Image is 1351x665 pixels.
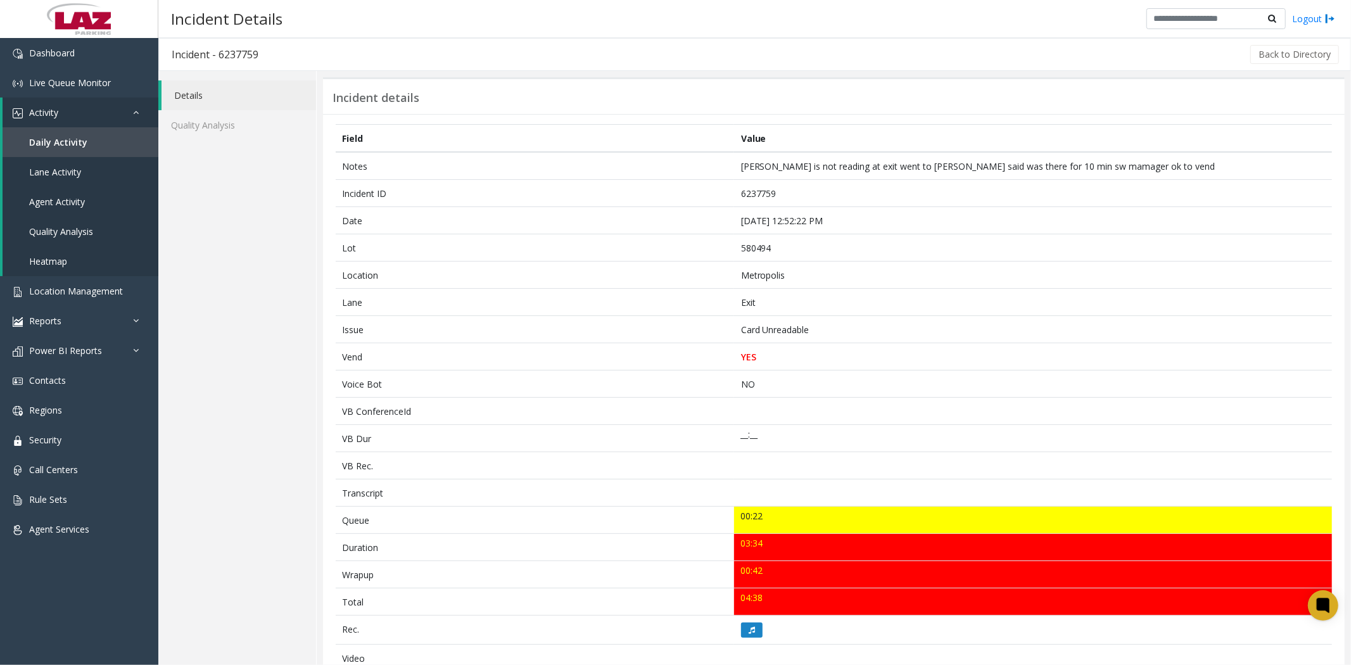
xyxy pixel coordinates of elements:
[29,464,78,476] span: Call Centers
[29,255,67,267] span: Heatmap
[734,262,1332,289] td: Metropolis
[734,289,1332,316] td: Exit
[336,316,734,343] td: Issue
[1292,12,1335,25] a: Logout
[29,493,67,505] span: Rule Sets
[29,434,61,446] span: Security
[734,180,1332,207] td: 6237759
[3,217,158,246] a: Quality Analysis
[333,91,419,105] h3: Incident details
[162,80,316,110] a: Details
[165,3,289,34] h3: Incident Details
[336,425,734,452] td: VB Dur
[13,525,23,535] img: 'icon'
[158,110,316,140] a: Quality Analysis
[1250,45,1339,64] button: Back to Directory
[734,152,1332,180] td: [PERSON_NAME] is not reading at exit went to [PERSON_NAME] said was there for 10 min sw mamager o...
[336,207,734,234] td: Date
[336,370,734,398] td: Voice Bot
[336,234,734,262] td: Lot
[336,616,734,645] td: Rec.
[336,262,734,289] td: Location
[29,196,85,208] span: Agent Activity
[336,343,734,370] td: Vend
[336,125,734,153] th: Field
[29,523,89,535] span: Agent Services
[29,166,81,178] span: Lane Activity
[13,287,23,297] img: 'icon'
[29,374,66,386] span: Contacts
[3,127,158,157] a: Daily Activity
[336,152,734,180] td: Notes
[734,534,1332,561] td: 03:34
[734,561,1332,588] td: 00:42
[3,187,158,217] a: Agent Activity
[13,79,23,89] img: 'icon'
[734,588,1332,616] td: 04:38
[336,180,734,207] td: Incident ID
[741,350,1326,364] p: YES
[3,157,158,187] a: Lane Activity
[159,40,271,69] h3: Incident - 6237759
[29,225,93,237] span: Quality Analysis
[336,507,734,534] td: Queue
[1325,12,1335,25] img: logout
[29,404,62,416] span: Regions
[29,47,75,59] span: Dashboard
[13,346,23,357] img: 'icon'
[336,534,734,561] td: Duration
[29,136,87,148] span: Daily Activity
[3,98,158,127] a: Activity
[741,377,1326,391] p: NO
[336,588,734,616] td: Total
[13,108,23,118] img: 'icon'
[336,452,734,479] td: VB Rec.
[13,376,23,386] img: 'icon'
[29,77,111,89] span: Live Queue Monitor
[734,125,1332,153] th: Value
[13,49,23,59] img: 'icon'
[336,561,734,588] td: Wrapup
[29,315,61,327] span: Reports
[13,495,23,505] img: 'icon'
[29,106,58,118] span: Activity
[3,246,158,276] a: Heatmap
[29,285,123,297] span: Location Management
[13,317,23,327] img: 'icon'
[734,234,1332,262] td: 580494
[29,345,102,357] span: Power BI Reports
[336,479,734,507] td: Transcript
[734,507,1332,534] td: 00:22
[336,398,734,425] td: VB ConferenceId
[13,465,23,476] img: 'icon'
[13,436,23,446] img: 'icon'
[13,406,23,416] img: 'icon'
[734,207,1332,234] td: [DATE] 12:52:22 PM
[734,316,1332,343] td: Card Unreadable
[734,425,1332,452] td: __:__
[336,289,734,316] td: Lane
